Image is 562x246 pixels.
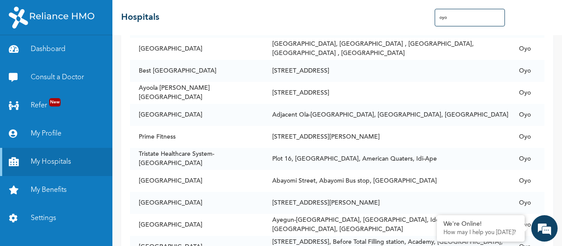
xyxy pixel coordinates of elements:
[263,126,510,148] td: [STREET_ADDRESS][PERSON_NAME]
[4,171,167,202] textarea: Type your message and hit 'Enter'
[263,170,510,192] td: Abayomi Street, Abayomi Bus stop, [GEOGRAPHIC_DATA]
[130,170,263,192] td: [GEOGRAPHIC_DATA]
[51,76,121,165] span: We're online!
[130,214,263,236] td: [GEOGRAPHIC_DATA]
[263,60,510,82] td: [STREET_ADDRESS]
[263,104,510,126] td: Adjacent Ola-[GEOGRAPHIC_DATA], [GEOGRAPHIC_DATA], [GEOGRAPHIC_DATA]
[263,214,510,236] td: Ayegun-[GEOGRAPHIC_DATA], [GEOGRAPHIC_DATA], Ido local , [GEOGRAPHIC_DATA], [GEOGRAPHIC_DATA]
[130,192,263,214] td: [GEOGRAPHIC_DATA]
[510,170,544,192] td: Oyo
[46,49,148,61] div: Chat with us now
[435,9,505,26] input: Search Hospitals...
[510,82,544,104] td: Oyo
[510,192,544,214] td: Oyo
[16,44,36,66] img: d_794563401_company_1708531726252_794563401
[130,126,263,148] td: Prime Fitness
[130,38,263,60] td: [GEOGRAPHIC_DATA]
[263,82,510,104] td: [STREET_ADDRESS]
[263,148,510,170] td: Plot 16, [GEOGRAPHIC_DATA], American Quaters, Idi-Ape
[510,104,544,126] td: Oyo
[144,4,165,26] div: Minimize live chat window
[4,217,86,224] span: Conversation
[263,38,510,60] td: [GEOGRAPHIC_DATA], [GEOGRAPHIC_DATA] , [GEOGRAPHIC_DATA], [GEOGRAPHIC_DATA] , [GEOGRAPHIC_DATA]
[510,148,544,170] td: Oyo
[443,220,518,228] div: We're Online!
[9,7,94,29] img: RelianceHMO's Logo
[263,192,510,214] td: [STREET_ADDRESS][PERSON_NAME]
[443,229,518,236] p: How may I help you today?
[49,98,61,106] span: New
[510,38,544,60] td: Oyo
[130,82,263,104] td: Ayoola [PERSON_NAME][GEOGRAPHIC_DATA]
[130,148,263,170] td: Tristate Healthcare System-[GEOGRAPHIC_DATA]
[510,214,544,236] td: Oyo
[130,104,263,126] td: [GEOGRAPHIC_DATA]
[510,60,544,82] td: Oyo
[130,60,263,82] td: Best [GEOGRAPHIC_DATA]
[121,11,159,24] h2: Hospitals
[86,202,168,229] div: FAQs
[510,126,544,148] td: Oyo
